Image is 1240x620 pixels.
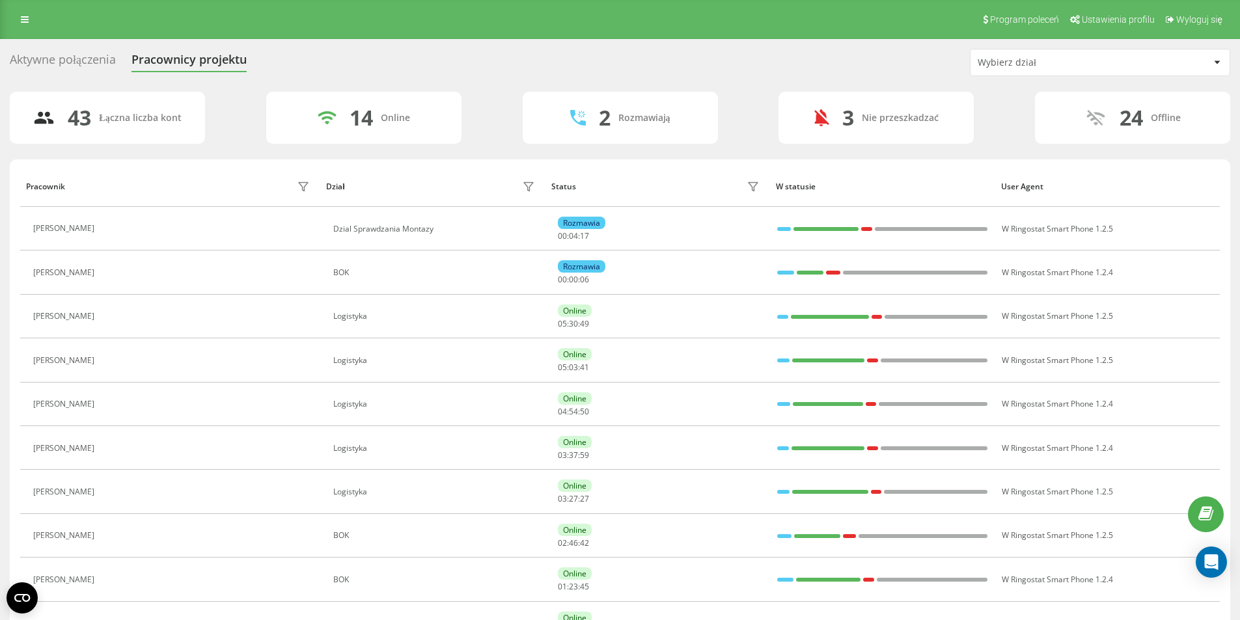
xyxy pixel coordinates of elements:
div: : : [558,451,589,460]
div: BOK [333,268,538,277]
span: W Ringostat Smart Phone 1.2.5 [1002,486,1113,497]
div: Rozmawiają [618,113,670,124]
div: : : [558,319,589,329]
span: 50 [580,406,589,417]
div: [PERSON_NAME] [33,444,98,453]
span: 03 [569,362,578,373]
span: W Ringostat Smart Phone 1.2.4 [1002,574,1113,585]
div: Logistyka [333,312,538,321]
span: 37 [569,450,578,461]
span: W Ringostat Smart Phone 1.2.5 [1002,530,1113,541]
div: Logistyka [333,487,538,496]
span: 00 [569,274,578,285]
div: Łączna liczba kont [99,113,181,124]
span: W Ringostat Smart Phone 1.2.4 [1002,267,1113,278]
span: 06 [580,274,589,285]
div: [PERSON_NAME] [33,487,98,496]
span: 02 [558,537,567,548]
div: : : [558,232,589,241]
span: W Ringostat Smart Phone 1.2.5 [1002,223,1113,234]
span: 17 [580,230,589,241]
span: 05 [558,362,567,373]
span: 27 [580,493,589,504]
span: 23 [569,581,578,592]
div: [PERSON_NAME] [33,224,98,233]
div: [PERSON_NAME] [33,531,98,540]
div: : : [558,494,589,504]
span: W Ringostat Smart Phone 1.2.4 [1002,442,1113,453]
span: Program poleceń [990,14,1059,25]
span: W Ringostat Smart Phone 1.2.4 [1002,398,1113,409]
div: 43 [68,105,91,130]
div: Pracownicy projektu [131,53,247,73]
div: : : [558,539,589,548]
span: 27 [569,493,578,504]
div: BOK [333,531,538,540]
div: : : [558,363,589,372]
span: 03 [558,450,567,461]
div: Online [558,304,592,317]
span: 04 [558,406,567,417]
span: 30 [569,318,578,329]
div: : : [558,407,589,416]
div: Online [558,436,592,448]
span: 05 [558,318,567,329]
div: Logistyka [333,399,538,409]
div: Online [558,392,592,405]
div: Wybierz dział [978,57,1133,68]
span: W Ringostat Smart Phone 1.2.5 [1002,355,1113,366]
div: Aktywne połączenia [10,53,116,73]
span: 59 [580,450,589,461]
div: User Agent [1001,182,1214,191]
span: 03 [558,493,567,504]
div: Dział [326,182,344,191]
div: [PERSON_NAME] [33,575,98,584]
div: Status [551,182,576,191]
div: Online [558,479,592,492]
span: Wyloguj się [1176,14,1222,25]
div: [PERSON_NAME] [33,356,98,365]
span: 54 [569,406,578,417]
span: 00 [558,274,567,285]
div: Online [558,524,592,536]
div: Logistyka [333,444,538,453]
span: Ustawienia profilu [1082,14,1155,25]
div: [PERSON_NAME] [33,312,98,321]
span: 01 [558,581,567,592]
div: [PERSON_NAME] [33,399,98,409]
div: Dzial Sprawdzania Montazy [333,224,538,234]
div: 14 [350,105,373,130]
div: Rozmawia [558,260,605,273]
div: [PERSON_NAME] [33,268,98,277]
div: W statusie [776,182,989,191]
span: 41 [580,362,589,373]
div: Rozmawia [558,217,605,229]
div: Pracownik [26,182,65,191]
div: 3 [842,105,854,130]
div: : : [558,582,589,591]
div: Online [558,348,592,360]
span: 49 [580,318,589,329]
span: W Ringostat Smart Phone 1.2.5 [1002,310,1113,321]
div: Open Intercom Messenger [1196,546,1227,578]
div: : : [558,275,589,284]
span: 04 [569,230,578,241]
div: 2 [599,105,611,130]
span: 42 [580,537,589,548]
div: Logistyka [333,356,538,365]
button: Open CMP widget [7,582,38,613]
div: 24 [1120,105,1143,130]
span: 00 [558,230,567,241]
div: BOK [333,575,538,584]
div: Online [381,113,410,124]
span: 46 [569,537,578,548]
div: Nie przeszkadzać [862,113,939,124]
span: 45 [580,581,589,592]
div: Offline [1151,113,1181,124]
div: Online [558,567,592,580]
